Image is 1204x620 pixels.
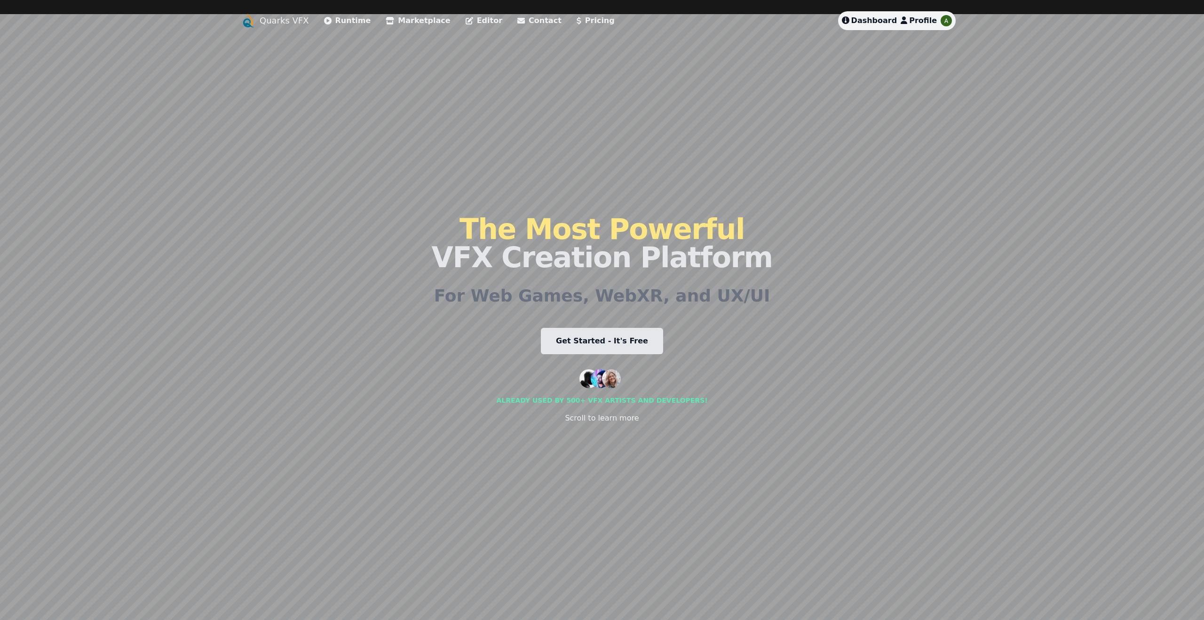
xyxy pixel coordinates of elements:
[496,396,707,405] div: Already used by 500+ vfx artists and developers!
[517,15,562,26] a: Contact
[941,15,952,26] img: adel-fayruzov-1722 profile image
[602,369,621,388] img: customer 3
[577,15,615,26] a: Pricing
[851,16,897,25] span: Dashboard
[565,413,639,424] div: Scroll to learn more
[459,213,745,246] span: The Most Powerful
[466,15,502,26] a: Editor
[909,16,937,25] span: Profile
[431,215,772,271] h1: VFX Creation Platform
[579,369,598,388] img: customer 1
[901,15,937,26] a: Profile
[541,328,663,354] a: Get Started - It's Free
[842,15,897,26] a: Dashboard
[434,286,770,305] h2: For Web Games, WebXR, and UX/UI
[386,15,450,26] a: Marketplace
[260,14,309,27] a: Quarks VFX
[324,15,371,26] a: Runtime
[591,369,610,388] img: customer 2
